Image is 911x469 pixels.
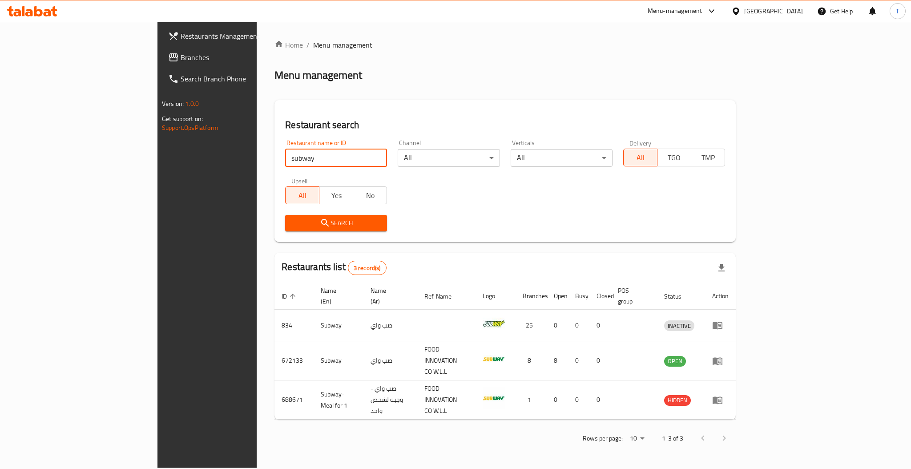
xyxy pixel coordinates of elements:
button: All [623,149,657,166]
button: Yes [319,186,353,204]
div: [GEOGRAPHIC_DATA] [744,6,803,16]
table: enhanced table [274,283,736,420]
td: 1 [516,380,547,420]
span: Status [664,291,693,302]
span: TMP [695,151,722,164]
span: Search Branch Phone [181,73,302,84]
span: All [627,151,654,164]
th: Action [705,283,736,310]
span: Get support on: [162,113,203,125]
span: ID [282,291,298,302]
img: Subway [483,312,505,335]
td: 0 [568,380,589,420]
span: Yes [323,189,350,202]
span: No [357,189,383,202]
div: Menu [712,320,729,331]
a: Restaurants Management [161,25,310,47]
div: All [511,149,613,167]
a: Search Branch Phone [161,68,310,89]
span: All [289,189,316,202]
td: صب واي - وجبة لشخص واحد [363,380,417,420]
span: Menu management [313,40,372,50]
td: 0 [589,310,611,341]
a: Branches [161,47,310,68]
div: Rows per page: [626,432,648,445]
h2: Menu management [274,68,362,82]
td: 8 [547,341,568,380]
td: 0 [547,380,568,420]
td: 0 [547,310,568,341]
span: OPEN [664,356,686,366]
p: Rows per page: [583,433,623,444]
span: T [896,6,899,16]
h2: Restaurant search [285,118,725,132]
span: 1.0.0 [185,98,199,109]
div: Menu [712,356,729,366]
td: 0 [589,380,611,420]
div: Menu-management [648,6,702,16]
p: 1-3 of 3 [662,433,683,444]
span: INACTIVE [664,321,694,331]
img: Subway- Meal for 1 [483,387,505,409]
td: 0 [568,310,589,341]
span: Ref. Name [424,291,463,302]
div: Menu [712,395,729,405]
span: HIDDEN [664,395,691,405]
span: Search [292,218,380,229]
nav: breadcrumb [274,40,736,50]
td: صب واي [363,310,417,341]
span: TGO [661,151,688,164]
button: All [285,186,319,204]
td: 25 [516,310,547,341]
span: Name (En) [321,285,353,307]
input: Search for restaurant name or ID.. [285,149,387,167]
td: Subway [314,310,363,341]
div: Export file [711,257,732,279]
td: Subway [314,341,363,380]
span: 3 record(s) [348,264,386,272]
td: Subway- Meal for 1 [314,380,363,420]
td: 8 [516,341,547,380]
th: Logo [476,283,516,310]
th: Busy [568,283,589,310]
img: Subway [483,348,505,370]
button: TGO [657,149,691,166]
span: Name (Ar) [371,285,407,307]
th: Branches [516,283,547,310]
td: 0 [568,341,589,380]
td: FOOD INNOVATION CO W.L.L [417,341,476,380]
button: Search [285,215,387,231]
a: Support.OpsPlatform [162,122,218,133]
h2: Restaurants list [282,260,386,275]
span: POS group [618,285,646,307]
div: All [398,149,500,167]
button: TMP [691,149,725,166]
span: Version: [162,98,184,109]
td: صب واي [363,341,417,380]
span: Branches [181,52,302,63]
div: INACTIVE [664,320,694,331]
span: Restaurants Management [181,31,302,41]
label: Delivery [629,140,652,146]
th: Closed [589,283,611,310]
button: No [353,186,387,204]
label: Upsell [291,178,308,184]
td: 0 [589,341,611,380]
th: Open [547,283,568,310]
td: FOOD INNOVATION CO W.L.L [417,380,476,420]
